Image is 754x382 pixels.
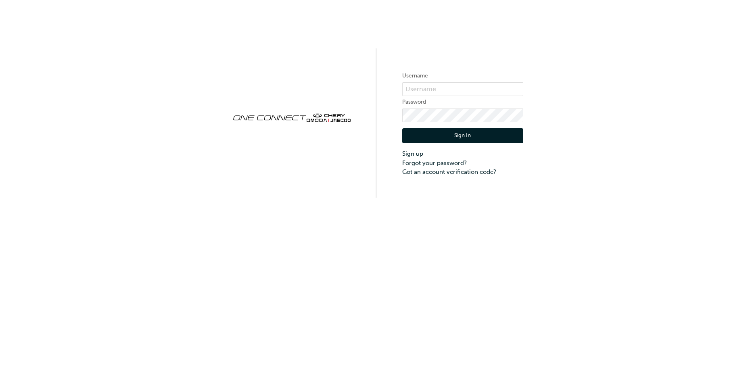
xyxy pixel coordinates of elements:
input: Username [402,82,523,96]
img: oneconnect [231,106,352,127]
label: Username [402,71,523,81]
label: Password [402,97,523,107]
a: Got an account verification code? [402,167,523,177]
a: Forgot your password? [402,159,523,168]
a: Sign up [402,149,523,159]
button: Sign In [402,128,523,144]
